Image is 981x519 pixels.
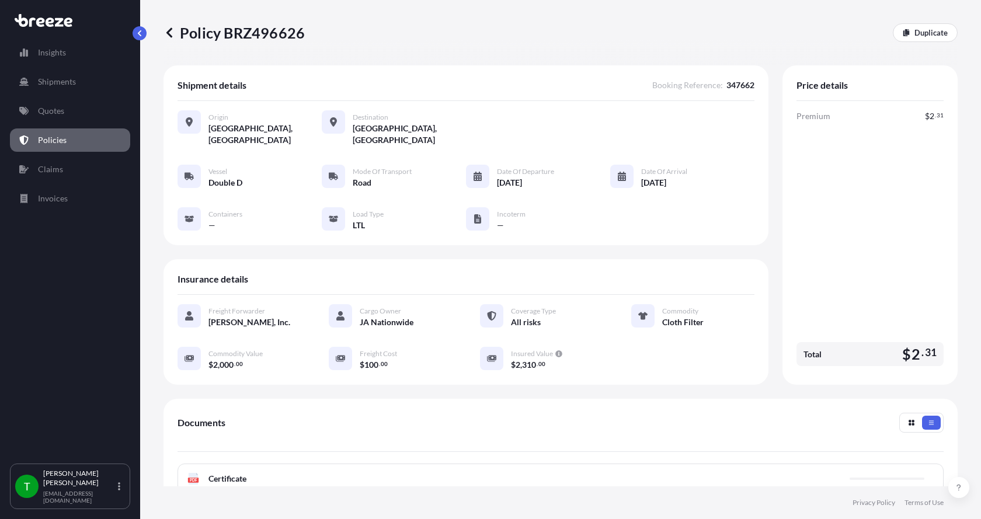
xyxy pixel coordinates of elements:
a: Duplicate [893,23,958,42]
span: 000 [220,361,234,369]
span: Cloth Filter [662,316,704,328]
span: 31 [937,113,944,117]
span: . [935,113,936,117]
span: 310 [522,361,536,369]
span: Vessel [208,167,227,176]
p: Shipments [38,76,76,88]
a: Claims [10,158,130,181]
span: . [921,349,924,356]
span: [GEOGRAPHIC_DATA], [GEOGRAPHIC_DATA] [353,123,466,146]
span: Freight Cost [360,349,397,358]
span: Destination [353,113,388,122]
span: Commodity [662,306,698,316]
p: Insights [38,47,66,58]
a: Privacy Policy [853,498,895,507]
p: [PERSON_NAME] [PERSON_NAME] [43,469,116,487]
span: Road [353,177,371,189]
span: JA Nationwide [360,316,413,328]
span: $ [208,361,213,369]
a: Insights [10,41,130,64]
p: Duplicate [914,27,948,39]
span: . [537,362,538,366]
span: Documents [178,417,225,429]
span: , [520,361,522,369]
span: [PERSON_NAME], Inc. [208,316,290,328]
span: Booking Reference : [652,79,723,91]
span: 100 [364,361,378,369]
span: Double D [208,177,242,189]
span: Load Type [353,210,384,219]
span: Date of Departure [497,167,554,176]
span: [DATE] [641,177,666,189]
p: Policies [38,134,67,146]
span: LTL [353,220,365,231]
span: Price details [796,79,848,91]
span: Freight Forwarder [208,306,265,316]
span: Mode of Transport [353,167,412,176]
span: 00 [236,362,243,366]
span: $ [902,347,911,361]
span: — [497,220,504,231]
span: Incoterm [497,210,526,219]
span: Premium [796,110,830,122]
span: Containers [208,210,242,219]
p: Quotes [38,105,64,117]
span: $ [925,112,930,120]
span: 31 [925,349,937,356]
span: 00 [381,362,388,366]
span: [GEOGRAPHIC_DATA], [GEOGRAPHIC_DATA] [208,123,322,146]
span: 2 [213,361,218,369]
span: Shipment details [178,79,246,91]
p: Claims [38,163,63,175]
span: 00 [538,362,545,366]
span: Cargo Owner [360,306,401,316]
span: Date of Arrival [641,167,687,176]
span: [DATE] [497,177,522,189]
span: , [218,361,220,369]
span: — [208,220,215,231]
a: Shipments [10,70,130,93]
span: 347662 [726,79,754,91]
span: Origin [208,113,228,122]
span: $ [360,361,364,369]
a: Policies [10,128,130,152]
span: Certificate [208,473,246,485]
p: Invoices [38,193,68,204]
span: T [24,480,30,492]
span: . [234,362,235,366]
span: Total [803,349,822,360]
a: Invoices [10,187,130,210]
text: PDF [190,478,197,482]
a: Quotes [10,99,130,123]
p: [EMAIL_ADDRESS][DOMAIN_NAME] [43,490,116,504]
span: All risks [511,316,541,328]
span: $ [511,361,516,369]
p: Policy BRZ496626 [163,23,305,42]
span: 2 [930,112,934,120]
span: 2 [516,361,520,369]
span: Commodity Value [208,349,263,358]
span: Coverage Type [511,306,556,316]
span: Insured Value [511,349,553,358]
a: Terms of Use [905,498,944,507]
span: . [379,362,380,366]
span: 2 [912,347,920,361]
span: Insurance details [178,273,248,285]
